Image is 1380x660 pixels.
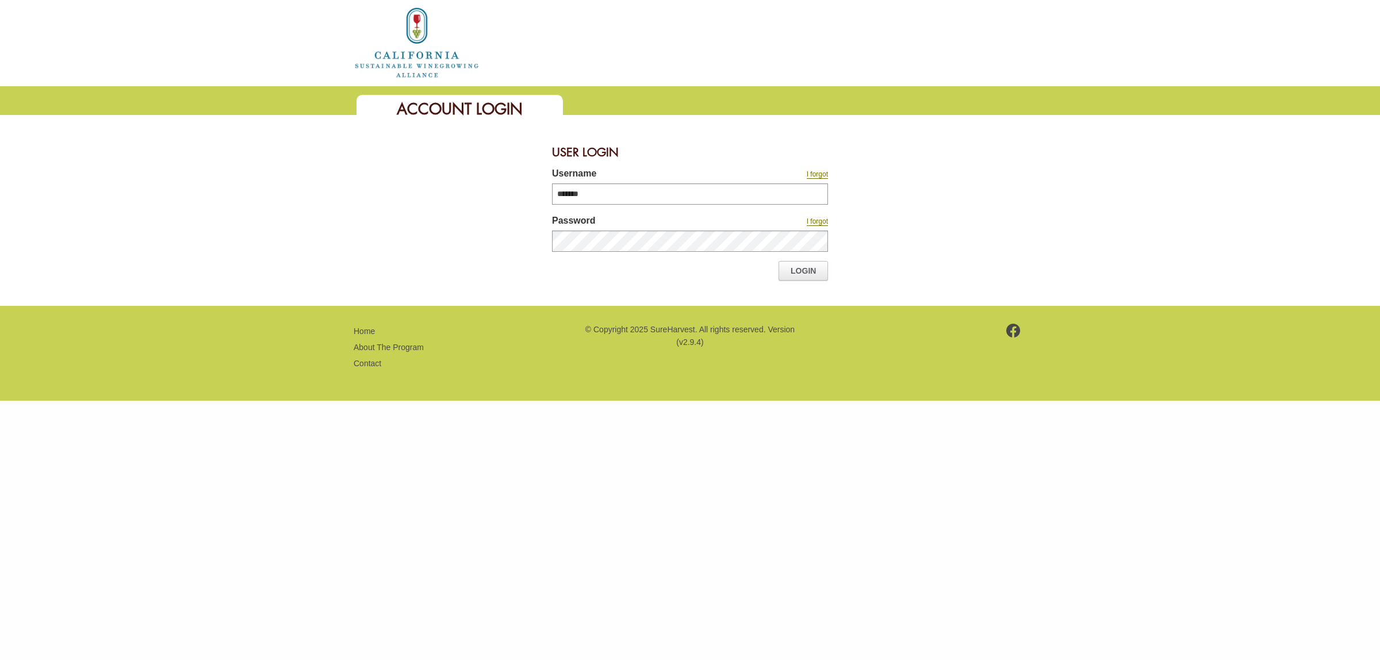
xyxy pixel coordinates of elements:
img: logo_cswa2x.png [354,6,480,79]
span: Account Login [397,99,523,119]
img: footer-facebook.png [1006,324,1021,337]
a: Login [779,261,828,281]
a: I forgot [807,170,828,179]
label: Password [552,214,730,231]
a: I forgot [807,217,828,226]
a: About The Program [354,343,424,352]
div: User Login [552,138,828,167]
a: Home [354,37,480,47]
a: Contact [354,359,381,368]
label: Username [552,167,730,183]
p: © Copyright 2025 SureHarvest. All rights reserved. Version (v2.9.4) [584,323,796,349]
a: Home [354,327,375,336]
